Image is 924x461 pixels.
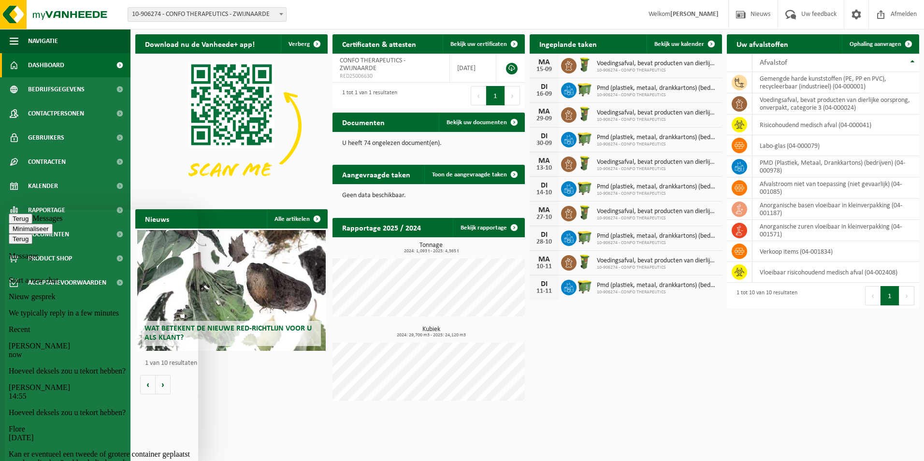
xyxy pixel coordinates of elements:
[534,189,554,196] div: 14-10
[4,215,189,258] div: Flore[DATE]Kan er eventueel een tweede of grotere container geplaatst worden, die dan 2-wkl geled...
[534,66,554,73] div: 15-09
[577,180,593,196] img: WB-1100-HPE-GN-51
[424,165,524,184] a: Toon de aangevraagde taken
[450,54,496,83] td: [DATE]
[342,192,515,199] p: Geen data beschikbaar.
[534,83,554,91] div: DI
[752,156,919,177] td: PMD (Plastiek, Metaal, Drankkartons) (bedrijven) (04-000978)
[654,41,704,47] span: Bekijk uw kalender
[337,85,397,106] div: 1 tot 1 van 1 resultaten
[577,278,593,295] img: WB-1100-HPE-GN-51
[28,101,84,126] span: Contactpersonen
[128,8,286,21] span: 10-906274 - CONFO THERAPEUTICS - ZWIJNAARDE
[752,115,919,135] td: risicohoudend medisch afval (04-000041)
[534,280,554,288] div: DI
[28,53,64,77] span: Dashboard
[881,286,899,305] button: 1
[577,130,593,147] img: WB-1100-HPE-GN-51
[577,204,593,221] img: WB-0060-HPE-GN-51
[453,218,524,237] a: Bekijk rapportage
[340,57,405,72] span: CONFO THERAPEUTICS - ZWIJNAARDE
[443,34,524,54] a: Bekijk uw certificaten
[267,209,327,229] a: Alle artikelen
[577,106,593,122] img: WB-0060-HPE-GN-51
[534,206,554,214] div: MA
[432,172,507,178] span: Toon de aangevraagde taken
[281,34,327,54] button: Verberg
[752,220,919,241] td: anorganische zuren vloeibaar in kleinverpakking (04-001571)
[28,126,64,150] span: Gebruikers
[842,34,918,54] a: Ophaling aanvragen
[534,108,554,115] div: MA
[289,41,310,47] span: Verberg
[577,57,593,73] img: WB-0060-HPE-GN-51
[4,224,29,232] span: [DATE]
[752,241,919,262] td: verkoop items (04-001834)
[144,325,312,342] span: Wat betekent de nieuwe RED-richtlijn voor u als klant?
[135,54,328,198] img: Download de VHEPlus App
[534,231,554,239] div: DI
[597,265,717,271] span: 10-906274 - CONFO THERAPEUTICS
[28,198,65,222] span: Rapportage
[534,115,554,122] div: 29-09
[4,215,20,223] span: Flore
[534,214,554,221] div: 27-10
[332,34,426,53] h2: Certificaten & attesten
[597,216,717,221] span: 10-906274 - CONFO THERAPEUTICS
[752,177,919,199] td: afvalstroom niet van toepassing (niet gevaarlijk) (04-001085)
[28,77,85,101] span: Bedrijfsgegevens
[534,157,554,165] div: MA
[670,11,719,18] strong: [PERSON_NAME]
[4,240,185,257] span: Kan er eventueel een tweede of grotere container geplaatst worden, die dan 2-wkl geledigd wordt.
[128,7,287,22] span: 10-906274 - CONFO THERAPEUTICS - ZWIJNAARDE
[332,113,394,131] h2: Documenten
[337,333,525,338] span: 2024: 29,700 m3 - 2025: 24,120 m3
[486,86,505,105] button: 1
[597,183,717,191] span: Pmd (plastiek, metaal, drankkartons) (bedrijven)
[342,140,515,147] p: U heeft 74 ongelezen document(en).
[597,166,717,172] span: 10-906274 - CONFO THERAPEUTICS
[534,256,554,263] div: MA
[597,117,717,123] span: 10-906274 - CONFO THERAPEUTICS
[28,150,66,174] span: Contracten
[577,155,593,172] img: WB-0060-HPE-GN-51
[597,257,717,265] span: Voedingsafval, bevat producten van dierlijke oorsprong, onverpakt, categorie 3
[530,34,606,53] h2: Ingeplande taken
[450,41,507,47] span: Bekijk uw certificaten
[137,230,326,351] a: Wat betekent de nieuwe RED-richtlijn voor u als klant?
[135,34,264,53] h2: Download nu de Vanheede+ app!
[865,286,881,305] button: Previous
[752,199,919,220] td: anorganische basen vloeibaar in kleinverpakking (04-001187)
[471,86,486,105] button: Previous
[760,59,787,67] span: Afvalstof
[597,289,717,295] span: 10-906274 - CONFO THERAPEUTICS
[534,165,554,172] div: 13-10
[447,119,507,126] span: Bekijk uw documenten
[28,174,58,198] span: Kalender
[439,113,524,132] a: Bekijk uw documenten
[597,158,717,166] span: Voedingsafval, bevat producten van dierlijke oorsprong, onverpakt, categorie 3
[899,286,914,305] button: Next
[5,210,198,461] iframe: chat widget
[577,229,593,245] img: WB-1100-HPE-GN-51
[597,92,717,98] span: 10-906274 - CONFO THERAPEUTICS
[732,285,797,306] div: 1 tot 10 van 10 resultaten
[534,288,554,295] div: 11-11
[752,72,919,93] td: gemengde harde kunststoffen (PE, PP en PVC), recycleerbaar (industrieel) (04-000001)
[597,85,717,92] span: Pmd (plastiek, metaal, drankkartons) (bedrijven)
[534,132,554,140] div: DI
[534,140,554,147] div: 30-09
